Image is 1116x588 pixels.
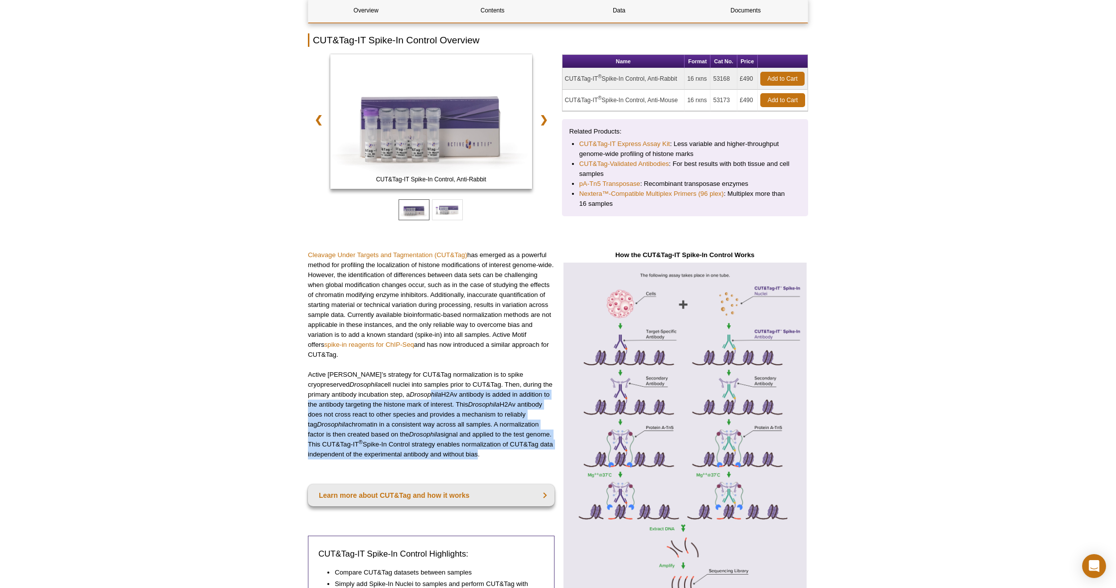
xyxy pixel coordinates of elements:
[562,90,685,111] td: CUT&Tag-IT Spike-In Control, Anti-Mouse
[308,370,555,459] p: Active [PERSON_NAME]’s strategy for CUT&Tag normalization is to spike cryopreserved cell nuclei i...
[410,391,441,398] em: Drosophila
[468,401,500,408] em: Drosophila
[308,250,555,360] p: has emerged as a powerful method for profiling the localization of histone modifications of inter...
[579,139,670,149] a: CUT&Tag-IT Express Assay Kit
[579,159,791,179] li: : For best results with both tissue and cell samples
[685,68,710,90] td: 16 rxns
[569,127,801,137] p: Related Products:
[710,68,737,90] td: 53168
[533,108,555,131] a: ❯
[562,55,685,68] th: Name
[330,54,532,192] a: CUT&Tag-IT Spike-In Control, Anti-Mouse
[579,179,791,189] li: : Recombinant transposase enzymes
[324,341,414,348] a: spike-in reagents for ChIP-Seq
[308,251,467,259] a: Cleavage Under Targets and Tagmentation (CUT&Tag)
[317,421,348,428] em: Drosophila
[685,90,710,111] td: 16 rxns
[579,189,724,199] a: Nextera™-Compatible Multiplex Primers (96 plex)
[409,431,440,438] em: Drosophila
[737,90,758,111] td: £490
[760,93,805,107] a: Add to Cart
[308,108,329,131] a: ❮
[598,95,601,101] sup: ®
[1082,554,1106,578] div: Open Intercom Messenger
[737,68,758,90] td: £490
[710,55,737,68] th: Cat No.
[760,72,805,86] a: Add to Cart
[330,54,532,189] img: CUT&Tag-IT Spike-In Control, Anti-Rabbit
[579,189,791,209] li: : Multiplex more than 16 samples
[308,484,555,506] a: Learn more about CUT&Tag and how it works
[685,55,710,68] th: Format
[318,548,544,560] h3: CUT&Tag-IT Spike-In Control Highlights:
[350,381,381,388] em: Drosophila
[710,90,737,111] td: 53173
[615,251,754,259] strong: How the CUT&Tag-IT Spike-In Control Works
[598,74,601,79] sup: ®
[308,33,808,47] h2: CUT&Tag-IT Spike-In Control Overview
[359,439,363,444] sup: ®
[335,568,534,578] li: Compare CUT&Tag datasets between samples
[562,68,685,90] td: CUT&Tag-IT Spike-In Control, Anti-Rabbit
[579,139,791,159] li: : Less variable and higher-throughput genome-wide profiling of histone marks
[579,179,640,189] a: pA-Tn5 Transposase
[737,55,758,68] th: Price
[332,174,530,184] span: CUT&Tag-IT Spike-In Control, Anti-Rabbit
[579,159,669,169] a: CUT&Tag-Validated Antibodies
